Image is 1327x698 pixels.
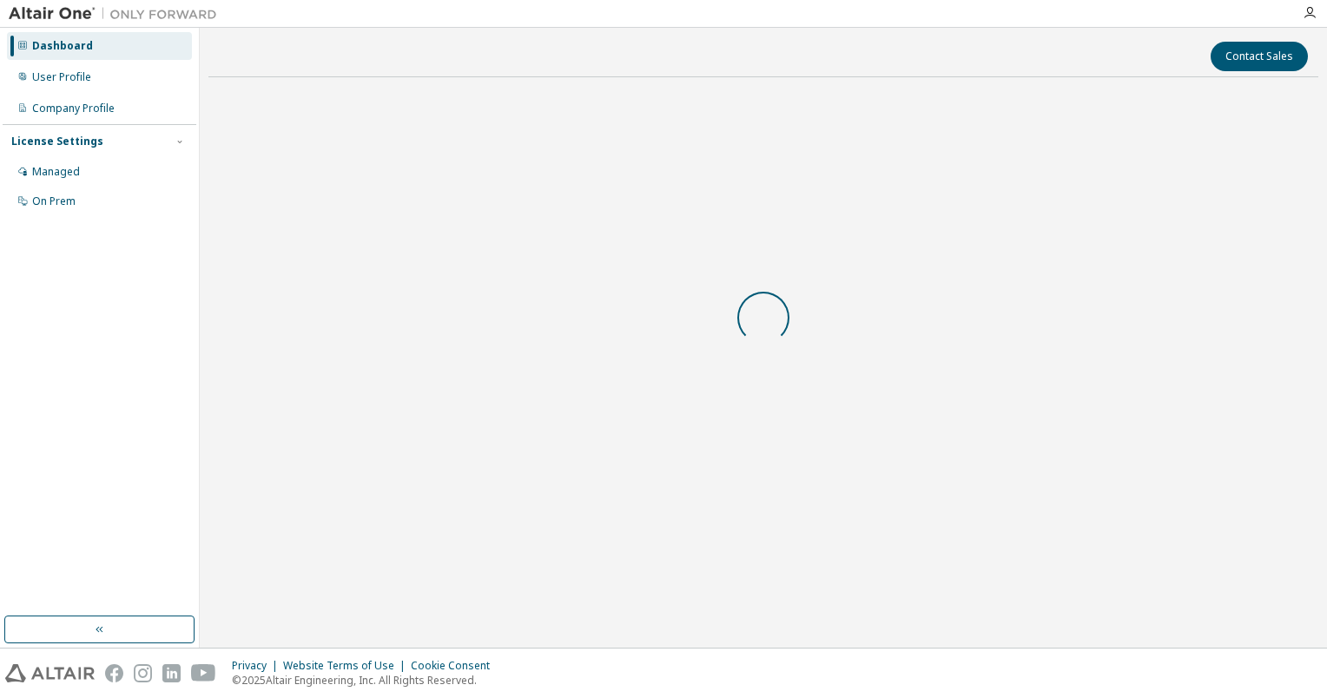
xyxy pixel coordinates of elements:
div: Managed [32,165,80,179]
div: Cookie Consent [411,659,500,673]
div: License Settings [11,135,103,148]
div: Company Profile [32,102,115,115]
button: Contact Sales [1211,42,1308,71]
p: © 2025 Altair Engineering, Inc. All Rights Reserved. [232,673,500,688]
img: facebook.svg [105,664,123,682]
img: youtube.svg [191,664,216,682]
div: Website Terms of Use [283,659,411,673]
div: User Profile [32,70,91,84]
div: Privacy [232,659,283,673]
div: On Prem [32,194,76,208]
img: instagram.svg [134,664,152,682]
img: Altair One [9,5,226,23]
div: Dashboard [32,39,93,53]
img: altair_logo.svg [5,664,95,682]
img: linkedin.svg [162,664,181,682]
